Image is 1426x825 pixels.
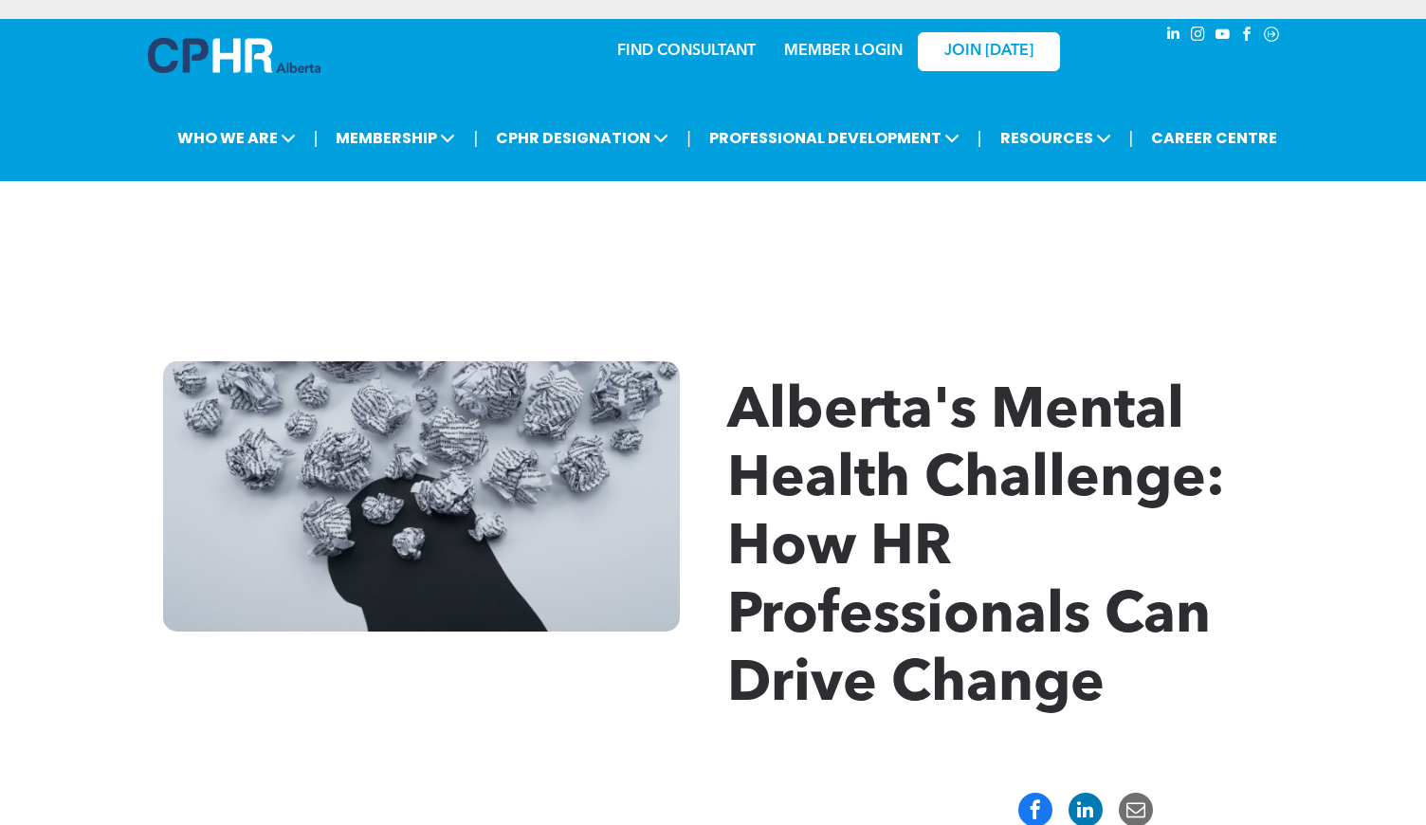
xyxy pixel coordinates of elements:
[784,44,903,59] a: MEMBER LOGIN
[473,119,478,157] li: |
[1261,24,1282,49] a: Social network
[1236,24,1257,49] a: facebook
[727,384,1225,714] span: Alberta's Mental Health Challenge: How HR Professionals Can Drive Change
[330,120,461,156] span: MEMBERSHIP
[995,120,1117,156] span: RESOURCES
[918,32,1060,71] a: JOIN [DATE]
[1212,24,1233,49] a: youtube
[1162,24,1183,49] a: linkedin
[314,119,319,157] li: |
[686,119,691,157] li: |
[172,120,302,156] span: WHO WE ARE
[490,120,674,156] span: CPHR DESIGNATION
[148,38,320,73] img: A blue and white logo for cp alberta
[1129,119,1134,157] li: |
[617,44,756,59] a: FIND CONSULTANT
[704,120,965,156] span: PROFESSIONAL DEVELOPMENT
[944,43,1033,61] span: JOIN [DATE]
[1145,120,1283,156] a: CAREER CENTRE
[1187,24,1208,49] a: instagram
[978,119,982,157] li: |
